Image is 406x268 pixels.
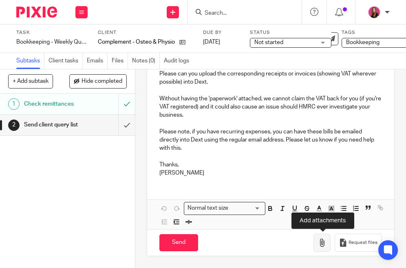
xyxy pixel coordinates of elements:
[16,53,44,69] a: Subtasks
[24,98,82,110] h1: Check remittances
[159,128,382,153] p: Please note, if you have recurring expenses, you can have these bills be emailed directly into De...
[87,53,108,69] a: Emails
[82,78,122,85] span: Hide completed
[231,204,260,213] input: Search for option
[16,7,57,18] img: Pixie
[186,204,230,213] span: Normal text size
[24,119,82,131] h1: Send client query list
[159,62,382,86] p: Please can you upload the corresponding receipts or invoices (showing VAT wherever possible) into...
[184,202,265,215] div: Search for option
[159,152,382,169] p: Thanks,
[254,40,283,45] span: Not started
[250,29,331,36] label: Status
[16,29,88,36] label: Task
[112,53,128,69] a: Files
[159,86,382,119] p: Without having the 'paperwork' attached, we cannot claim the VAT back for you (if you're VAT regi...
[49,53,83,69] a: Client tasks
[335,234,382,252] button: Request files
[69,74,127,88] button: Hide completed
[349,239,377,246] span: Request files
[8,74,53,88] button: + Add subtask
[8,98,20,110] div: 1
[159,234,198,252] input: Send
[164,53,193,69] a: Audit logs
[98,38,175,46] p: Complement - Osteo & Physio Ltd
[203,39,220,45] span: [DATE]
[16,38,88,46] div: Bookkeeping - Weekly Queries - (Complement)
[346,40,380,45] span: Bookkeeping
[132,53,160,69] a: Notes (0)
[203,29,240,36] label: Due by
[8,120,20,131] div: 2
[204,10,277,17] input: Search
[98,29,195,36] label: Client
[368,6,381,19] img: 17.png
[159,169,382,177] p: [PERSON_NAME]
